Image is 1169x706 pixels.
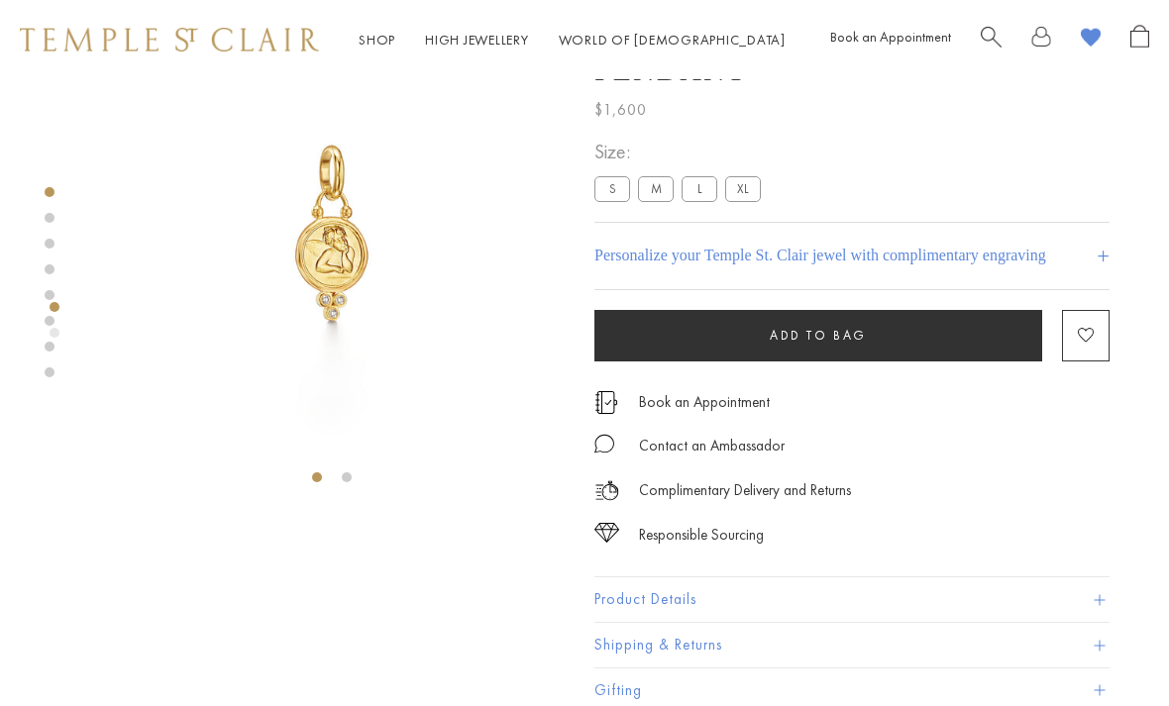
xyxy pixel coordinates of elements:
[359,28,786,52] nav: Main navigation
[830,28,951,46] a: Book an Appointment
[594,176,630,201] label: S
[1097,238,1110,274] h4: +
[594,136,769,168] span: Size:
[594,244,1046,267] h4: Personalize your Temple St. Clair jewel with complimentary engraving
[594,97,647,123] span: $1,600
[594,478,619,503] img: icon_delivery.svg
[559,31,786,49] a: World of [DEMOGRAPHIC_DATA]World of [DEMOGRAPHIC_DATA]
[639,478,851,503] p: Complimentary Delivery and Returns
[359,31,395,49] a: ShopShop
[50,297,59,353] div: Product gallery navigation
[594,523,619,543] img: icon_sourcing.svg
[639,434,785,458] div: Contact an Ambassador
[725,176,761,201] label: XL
[682,176,717,201] label: L
[594,623,1110,667] button: Shipping & Returns
[425,31,529,49] a: High JewelleryHigh Jewellery
[1130,25,1149,55] a: Open Shopping Bag
[594,577,1110,622] button: Product Details
[20,28,319,51] img: Temple St. Clair
[770,327,867,344] span: Add to bag
[639,391,770,413] a: Book an Appointment
[981,25,1002,55] a: Search
[594,310,1042,361] button: Add to bag
[639,523,764,548] div: Responsible Sourcing
[594,434,614,454] img: MessageIcon-01_2.svg
[594,391,618,414] img: icon_appointment.svg
[638,176,674,201] label: M
[1081,25,1101,55] a: View Wishlist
